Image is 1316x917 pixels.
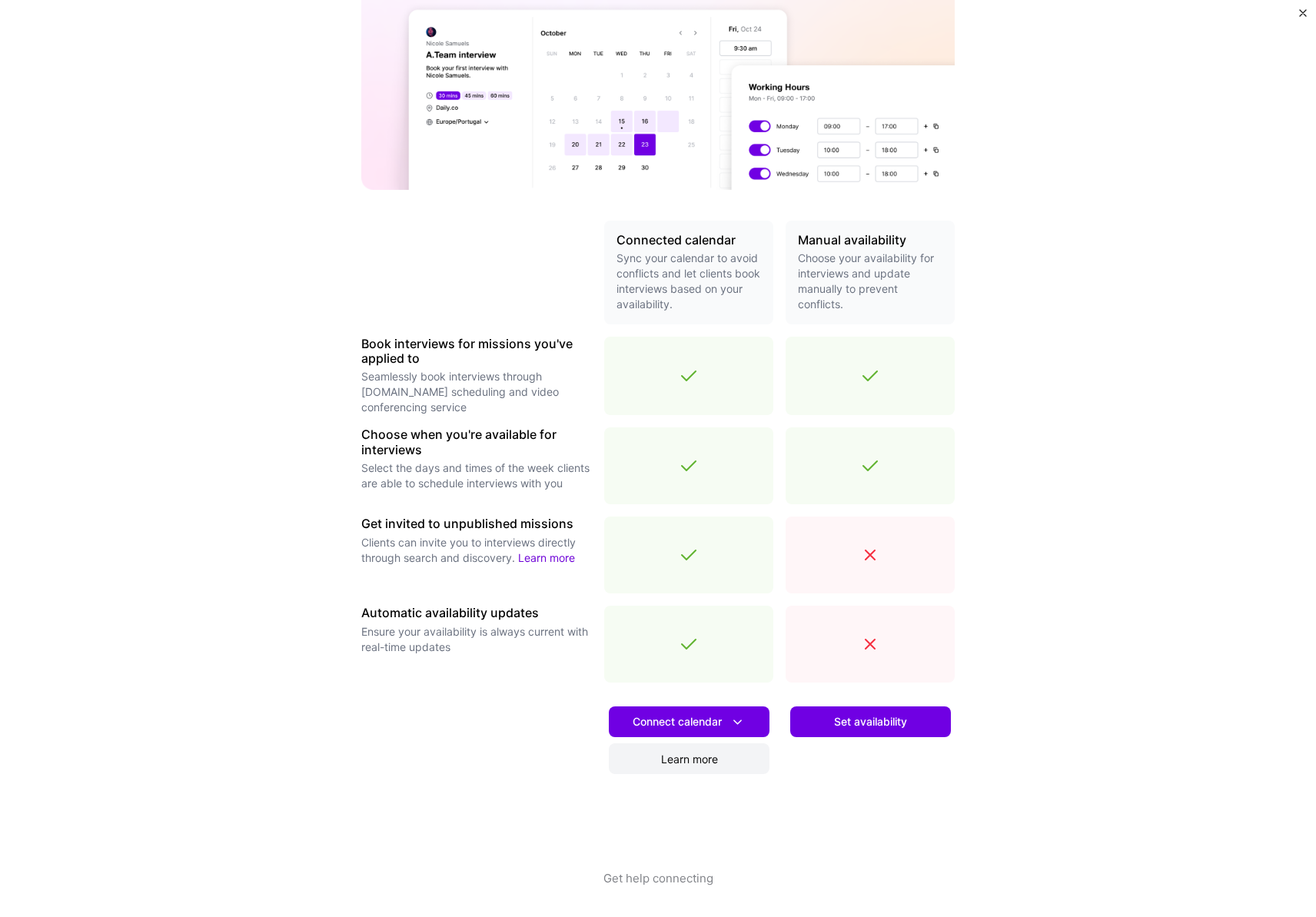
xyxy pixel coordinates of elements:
[798,251,942,312] p: Choose your availability for interviews and update manually to prevent conflicts.
[729,714,746,730] i: icon DownArrowWhite
[361,517,592,531] h3: Get invited to unpublished missions
[518,551,575,564] a: Learn more
[834,714,907,729] span: Set availability
[361,337,592,366] h3: Book interviews for missions you've applied to
[361,460,592,491] p: Select the days and times of the week clients are able to schedule interviews with you
[361,624,592,655] p: Ensure your availability is always current with real-time updates
[616,251,761,312] p: Sync your calendar to avoid conflicts and let clients book interviews based on your availability.
[361,369,592,415] p: Seamlessly book interviews through [DOMAIN_NAME] scheduling and video conferencing service
[361,535,592,566] p: Clients can invite you to interviews directly through search and discovery.
[603,870,713,917] button: Get help connecting
[609,706,769,737] button: Connect calendar
[633,714,746,730] span: Connect calendar
[361,606,592,620] h3: Automatic availability updates
[1299,9,1307,25] button: Close
[798,233,942,248] h3: Manual availability
[609,743,769,774] a: Learn more
[361,427,592,457] h3: Choose when you're available for interviews
[790,706,951,737] button: Set availability
[616,233,761,248] h3: Connected calendar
